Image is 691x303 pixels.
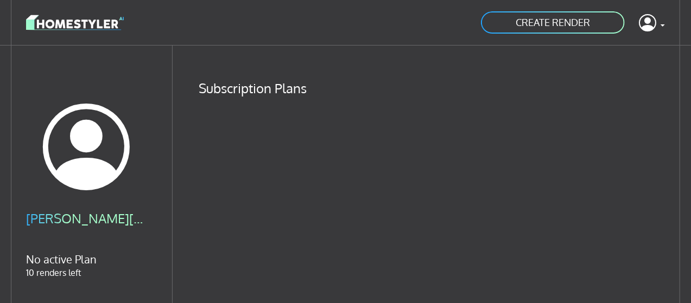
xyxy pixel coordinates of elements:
[26,210,146,279] div: 10 renders left
[26,210,146,227] h4: [PERSON_NAME][EMAIL_ADDRESS][PERSON_NAME][DOMAIN_NAME]
[26,13,124,32] img: logo-3de290ba35641baa71223ecac5eacb59cb85b4c7fdf211dc9aaecaaee71ea2f8.svg
[199,80,665,96] h4: Subscription Plans
[26,253,146,266] h5: No active Plan
[480,10,626,35] a: CREATE RENDER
